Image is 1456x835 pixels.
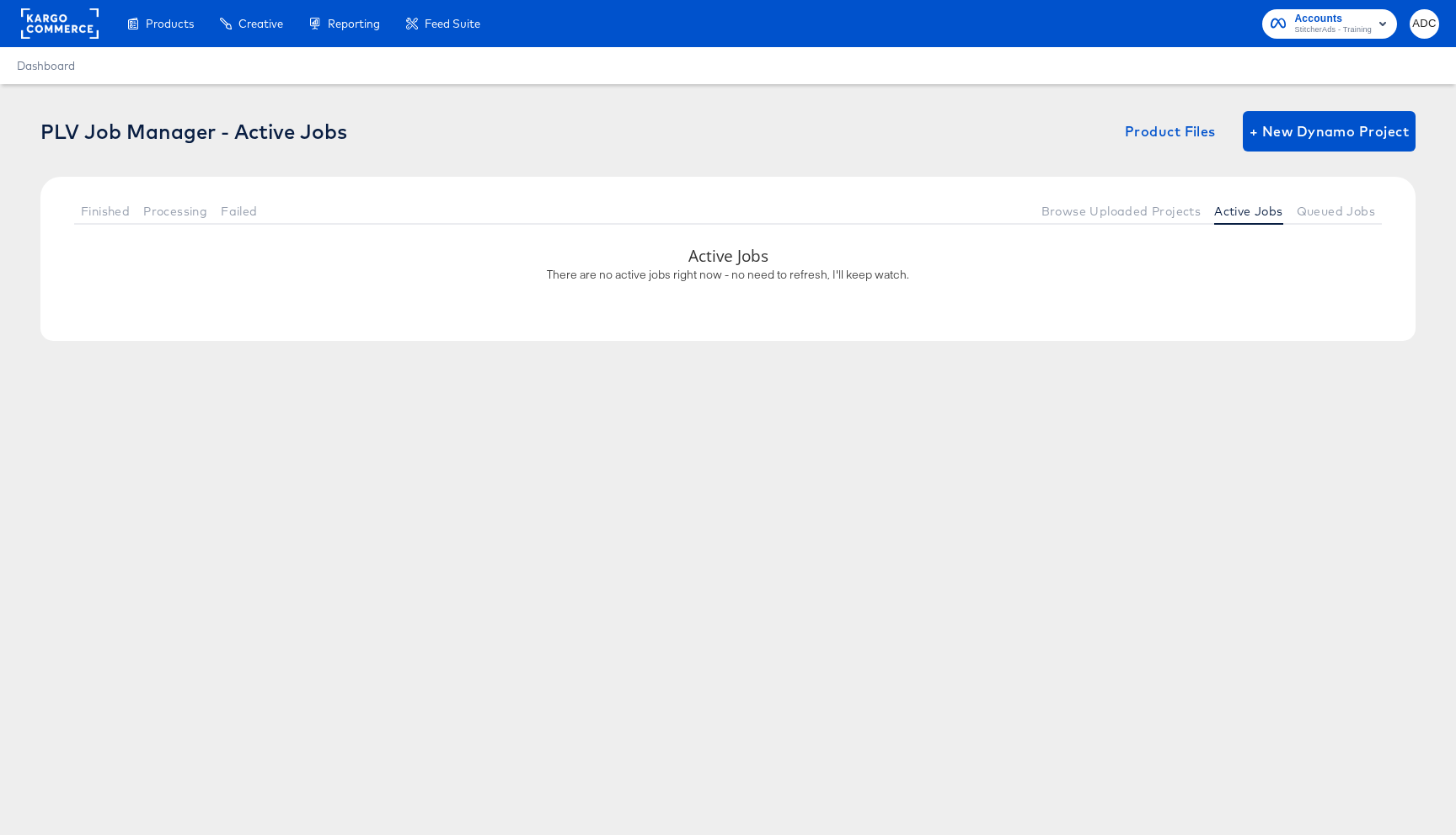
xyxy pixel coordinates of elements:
button: Product Files [1118,111,1223,152]
span: Reporting [328,17,380,30]
span: Active Jobs [1214,205,1282,218]
p: There are no active jobs right now - no need to refresh, I'll keep watch. [57,267,1399,283]
span: Failed [221,205,257,218]
span: Queued Jobs [1297,205,1375,218]
span: Browse Uploaded Projects [1041,205,1202,218]
span: Finished [81,205,130,218]
span: + New Dynamo Project [1250,120,1409,143]
span: Feed Suite [425,17,480,30]
button: AccountsStitcherAds - Training [1262,9,1397,39]
div: PLV Job Manager - Active Jobs [40,120,347,143]
span: StitcherAds - Training [1294,24,1372,37]
button: ADC [1410,9,1439,39]
span: Products [146,17,194,30]
span: Product Files [1125,120,1216,143]
h3: Active Jobs [99,245,1357,267]
span: Accounts [1294,10,1372,28]
span: Creative [238,17,283,30]
button: + New Dynamo Project [1243,111,1416,152]
a: Dashboard [17,59,75,72]
span: Processing [143,205,207,218]
span: ADC [1416,14,1432,34]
